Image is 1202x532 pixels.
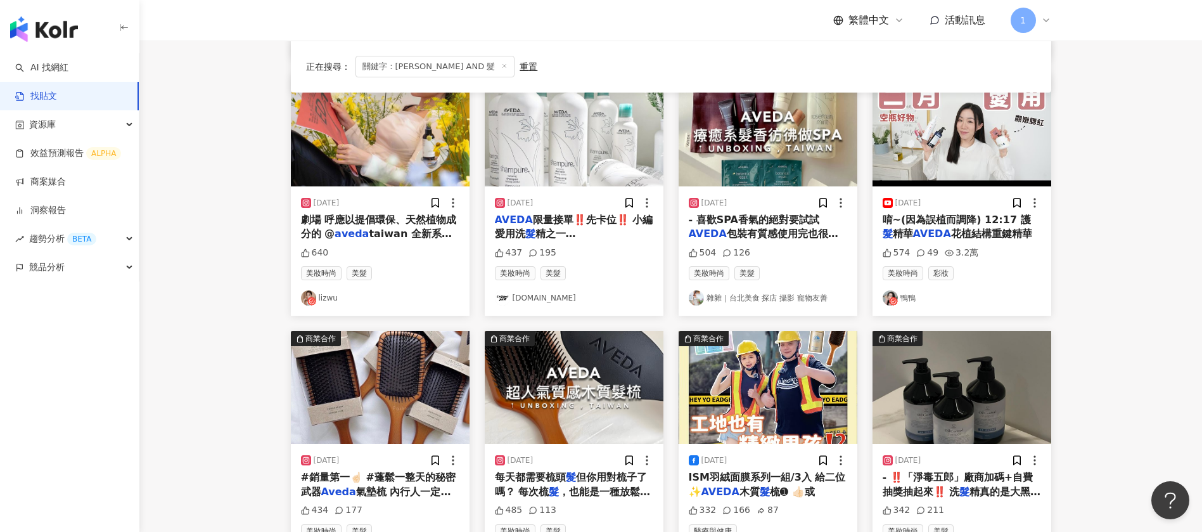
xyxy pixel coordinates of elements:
[1020,13,1026,27] span: 1
[549,486,559,498] mark: 髮
[485,331,663,444] div: post-image商業合作
[10,16,78,42] img: logo
[335,504,362,517] div: 177
[495,290,653,306] a: KOL Avatar[DOMAIN_NAME]
[951,228,1032,240] span: 花植結構重鍵精華
[67,233,96,245] div: BETA
[689,228,932,282] span: 包裝有質感使用完也很清爽很適合夏天！ ———————————————————————— ∎迷迭薄荷洗
[485,74,663,186] img: post-image
[305,332,336,345] div: 商業合作
[679,74,857,186] img: post-image
[347,266,372,280] span: 美髮
[739,486,760,498] span: 木質
[689,290,847,306] a: KOL Avatar雜雜｜台北美食 探店 攝影 寵物友善
[499,332,530,345] div: 商業合作
[679,74,857,186] div: post-image商業合作
[883,471,1033,497] span: - ‼️「淨毒五郎」廠商加碼+自費 抽獎抽起來‼️ 洗
[15,204,66,217] a: 洞察報告
[301,247,329,259] div: 640
[355,56,515,77] span: 關鍵字：[PERSON_NAME] AND 髮
[15,176,66,188] a: 商案媒合
[689,266,729,280] span: 美妝時尚
[679,331,857,444] img: post-image
[495,214,533,226] mark: AVEDA
[301,486,451,512] span: 氣墊梳 內行人一定都有這支🤩🤩 特別適合頭
[848,13,889,27] span: 繁體中文
[485,74,663,186] div: post-image商業合作
[893,228,913,240] span: 精華
[314,455,340,466] div: [DATE]
[689,504,717,517] div: 332
[701,455,727,466] div: [DATE]
[291,74,470,186] img: post-image
[734,266,760,280] span: 美髮
[689,247,717,259] div: 504
[301,214,457,240] span: 劇場 呼應以提倡環保、天然植物成分的 @
[301,471,456,497] span: #銷量第一☝🏻 #蓬鬆一整天的秘密武器
[883,266,923,280] span: 美妝時尚
[291,74,470,186] div: post-image商業合作
[495,471,566,483] span: 每天都需要梳頭
[883,290,898,306] img: KOL Avatar
[883,228,893,240] mark: 髮
[689,471,846,497] span: ISM羽絨面膜系列一組/3入 給二位✨
[29,224,96,253] span: 趨勢分析
[495,290,510,306] img: KOL Avatar
[883,290,1041,306] a: KOL Avatar鴨鴨
[916,504,944,517] div: 211
[495,471,647,497] span: 但你用對梳子了嗎？ 每次梳
[495,247,523,259] div: 437
[29,253,65,282] span: 競品分析
[301,228,452,254] span: taiwan 全新系列七種香霧
[321,486,356,498] mark: Aveda
[528,504,556,517] div: 113
[15,235,24,243] span: rise
[722,504,750,517] div: 166
[301,504,329,517] div: 434
[291,331,470,444] img: post-image
[689,214,819,226] span: - 喜歡SPA香氣的絕對要試試
[760,486,770,498] mark: 髮
[689,290,704,306] img: KOL Avatar
[535,228,576,240] span: 精之一
[770,486,815,498] span: 梳 ​ ➊ 👍🏻或
[301,290,316,306] img: KOL Avatar
[301,290,459,306] a: KOL Avatarlizwu
[15,90,57,103] a: 找貼文
[508,198,534,209] div: [DATE]
[566,471,576,483] mark: 髮
[945,247,978,259] div: 3.2萬
[528,247,556,259] div: 195
[883,214,1031,226] span: 唷~(因為誤植而調降) 12:17 護
[693,332,724,345] div: 商業合作
[945,14,985,26] span: 活動訊息
[959,486,969,498] mark: 髮
[485,331,663,444] img: post-image
[314,198,340,209] div: [DATE]
[883,504,911,517] div: 342
[928,266,954,280] span: 彩妝
[895,198,921,209] div: [DATE]
[873,331,1051,444] div: post-image商業合作
[883,247,911,259] div: 574
[15,147,121,160] a: 效益預測報告ALPHA
[291,331,470,444] div: post-image商業合作
[29,110,56,139] span: 資源庫
[495,266,535,280] span: 美妝時尚
[525,228,535,240] mark: 髮
[306,62,350,72] span: 正在搜尋 ：
[873,331,1051,444] img: post-image
[913,228,951,240] mark: AVEDA
[301,266,342,280] span: 美妝時尚
[689,228,727,240] mark: AVEDA
[335,228,369,240] mark: aveda
[887,332,917,345] div: 商業合作
[540,266,566,280] span: 美髮
[757,504,779,517] div: 87
[508,455,534,466] div: [DATE]
[873,74,1051,186] img: post-image
[15,62,68,74] a: searchAI 找網紅
[1151,481,1189,519] iframe: Help Scout Beacon - Open
[873,74,1051,186] div: post-image商業合作
[722,247,750,259] div: 126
